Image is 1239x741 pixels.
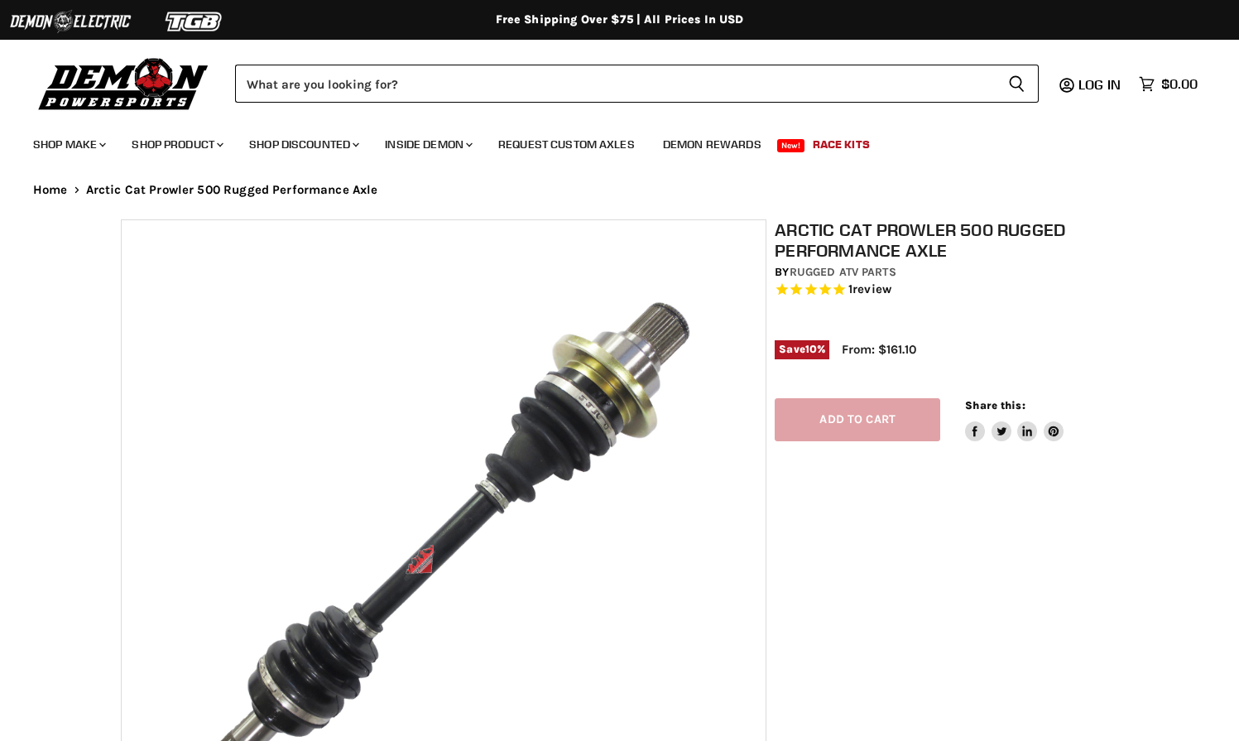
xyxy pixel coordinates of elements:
[1071,77,1131,92] a: Log in
[1161,76,1198,92] span: $0.00
[777,139,805,152] span: New!
[805,343,817,355] span: 10
[119,128,233,161] a: Shop Product
[775,263,1126,281] div: by
[852,282,891,297] span: review
[21,121,1193,161] ul: Main menu
[33,54,214,113] img: Demon Powersports
[800,128,882,161] a: Race Kits
[1078,76,1121,93] span: Log in
[372,128,483,161] a: Inside Demon
[21,128,116,161] a: Shop Make
[235,65,995,103] input: Search
[965,398,1064,442] aside: Share this:
[132,6,257,37] img: TGB Logo 2
[86,183,378,197] span: Arctic Cat Prowler 500 Rugged Performance Axle
[965,399,1025,411] span: Share this:
[8,6,132,37] img: Demon Electric Logo 2
[775,219,1126,261] h1: Arctic Cat Prowler 500 Rugged Performance Axle
[842,342,916,357] span: From: $161.10
[237,128,369,161] a: Shop Discounted
[995,65,1039,103] button: Search
[235,65,1039,103] form: Product
[848,282,891,297] span: 1 reviews
[486,128,647,161] a: Request Custom Axles
[651,128,774,161] a: Demon Rewards
[775,340,829,358] span: Save %
[33,183,68,197] a: Home
[775,281,1126,299] span: Rated 5.0 out of 5 stars 1 reviews
[1131,72,1206,96] a: $0.00
[790,265,896,279] a: Rugged ATV Parts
